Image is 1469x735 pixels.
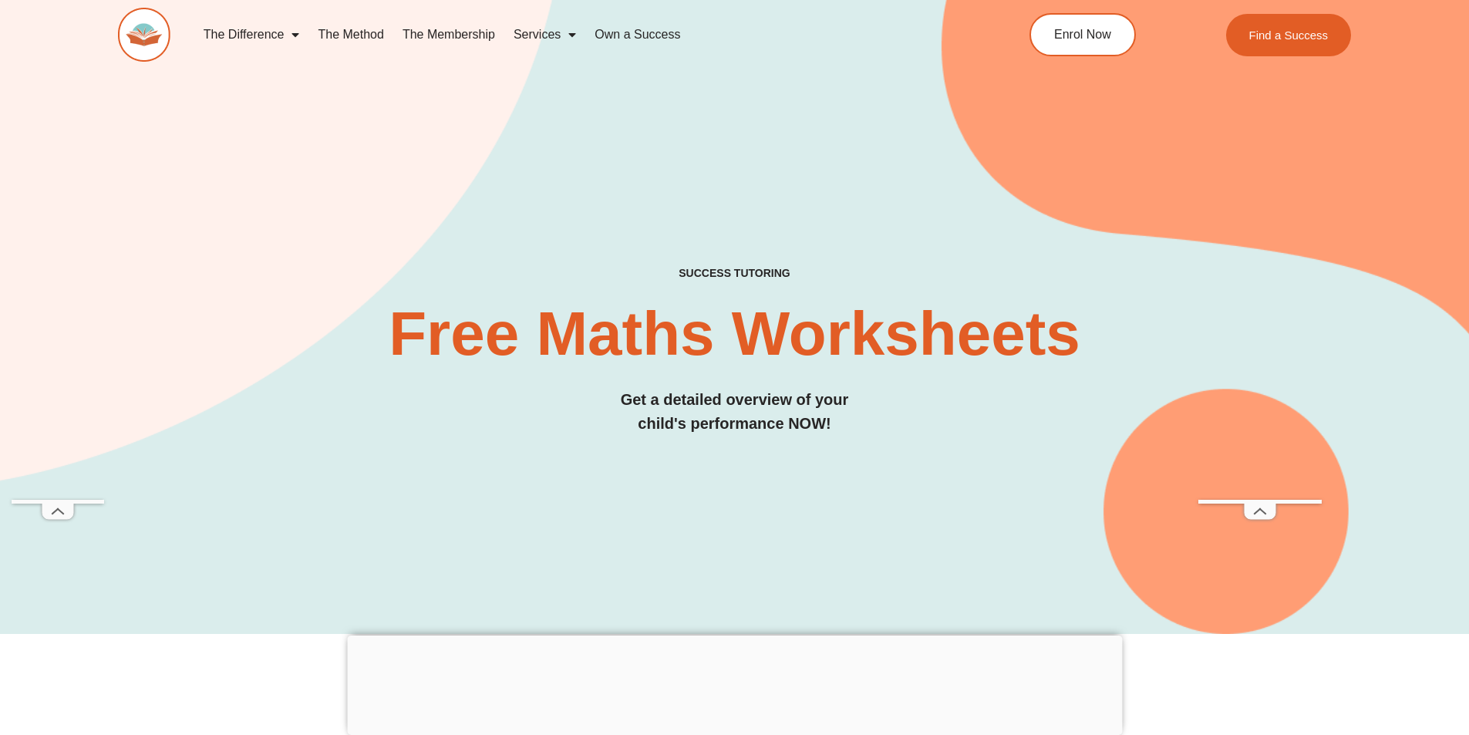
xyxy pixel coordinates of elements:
[347,636,1122,731] iframe: Advertisement
[118,303,1352,365] h2: Free Maths Worksheets​
[194,17,309,52] a: The Difference
[1054,29,1111,41] span: Enrol Now
[1249,29,1329,41] span: Find a Success
[308,17,393,52] a: The Method
[1029,13,1136,56] a: Enrol Now
[1212,561,1469,735] iframe: Chat Widget
[1226,14,1352,56] a: Find a Success
[504,17,585,52] a: Services
[118,388,1352,436] h3: Get a detailed overview of your child's performance NOW!
[585,17,689,52] a: Own a Success
[194,17,959,52] nav: Menu
[393,17,504,52] a: The Membership
[1198,37,1322,500] iframe: Advertisement
[118,267,1352,280] h4: SUCCESS TUTORING​
[12,37,104,500] iframe: Advertisement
